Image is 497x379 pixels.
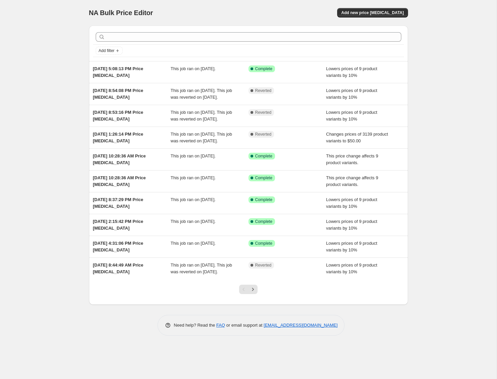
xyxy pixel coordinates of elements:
[255,175,272,181] span: Complete
[326,153,378,165] span: This price change affects 9 product variants.
[171,132,232,143] span: This job ran on [DATE]. This job was reverted on [DATE].
[326,110,377,122] span: Lowers prices of 9 product variants by 10%
[216,323,225,328] a: FAQ
[239,285,258,294] nav: Pagination
[99,48,115,53] span: Add filter
[93,88,143,100] span: [DATE] 8:54:08 PM Price [MEDICAL_DATA]
[93,66,143,78] span: [DATE] 5:08:13 PM Price [MEDICAL_DATA]
[326,241,377,252] span: Lowers prices of 9 product variants by 10%
[171,66,216,71] span: This job ran on [DATE].
[264,323,337,328] a: [EMAIL_ADDRESS][DOMAIN_NAME]
[255,66,272,72] span: Complete
[255,88,272,93] span: Reverted
[326,88,377,100] span: Lowers prices of 9 product variants by 10%
[171,175,216,180] span: This job ran on [DATE].
[171,88,232,100] span: This job ran on [DATE]. This job was reverted on [DATE].
[326,132,388,143] span: Changes prices of 3139 product variants to $50.00
[89,9,153,16] span: NA Bulk Price Editor
[171,153,216,158] span: This job ran on [DATE].
[93,241,143,252] span: [DATE] 4:31:06 PM Price [MEDICAL_DATA]
[225,323,264,328] span: or email support at
[255,153,272,159] span: Complete
[326,175,378,187] span: This price change affects 9 product variants.
[93,197,143,209] span: [DATE] 8:37:29 PM Price [MEDICAL_DATA]
[255,263,272,268] span: Reverted
[171,263,232,274] span: This job ran on [DATE]. This job was reverted on [DATE].
[93,175,146,187] span: [DATE] 10:28:36 AM Price [MEDICAL_DATA]
[171,110,232,122] span: This job ran on [DATE]. This job was reverted on [DATE].
[93,132,143,143] span: [DATE] 1:26:14 PM Price [MEDICAL_DATA]
[341,10,404,15] span: Add new price [MEDICAL_DATA]
[326,219,377,231] span: Lowers prices of 9 product variants by 10%
[326,197,377,209] span: Lowers prices of 9 product variants by 10%
[171,241,216,246] span: This job ran on [DATE].
[255,197,272,202] span: Complete
[96,47,123,55] button: Add filter
[255,241,272,246] span: Complete
[171,219,216,224] span: This job ran on [DATE].
[93,110,143,122] span: [DATE] 8:53:16 PM Price [MEDICAL_DATA]
[93,219,143,231] span: [DATE] 2:15:42 PM Price [MEDICAL_DATA]
[255,219,272,224] span: Complete
[248,285,258,294] button: Next
[337,8,408,17] button: Add new price [MEDICAL_DATA]
[93,263,143,274] span: [DATE] 8:44:49 AM Price [MEDICAL_DATA]
[171,197,216,202] span: This job ran on [DATE].
[326,263,377,274] span: Lowers prices of 9 product variants by 10%
[174,323,217,328] span: Need help? Read the
[255,132,272,137] span: Reverted
[255,110,272,115] span: Reverted
[326,66,377,78] span: Lowers prices of 9 product variants by 10%
[93,153,146,165] span: [DATE] 10:28:36 AM Price [MEDICAL_DATA]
